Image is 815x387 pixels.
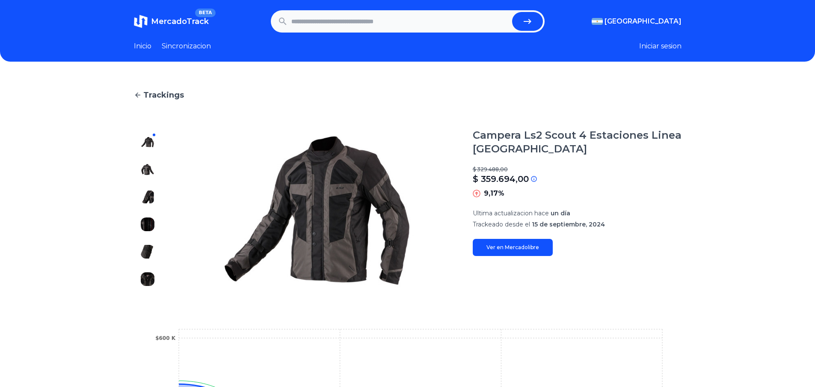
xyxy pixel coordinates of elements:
p: $ 329.488,00 [473,166,682,173]
img: Argentina [592,18,603,25]
img: Campera Ls2 Scout 4 Estaciones Linea Nueva Moto Delta [141,272,154,286]
a: MercadoTrackBETA [134,15,209,28]
img: Campera Ls2 Scout 4 Estaciones Linea Nueva Moto Delta [141,163,154,176]
span: Ultima actualizacion hace [473,209,549,217]
img: Campera Ls2 Scout 4 Estaciones Linea Nueva Moto Delta [141,245,154,259]
a: Sincronizacion [162,41,211,51]
span: MercadoTrack [151,17,209,26]
p: $ 359.694,00 [473,173,529,185]
p: 9,17% [484,188,504,199]
span: [GEOGRAPHIC_DATA] [605,16,682,27]
span: un día [551,209,570,217]
a: Trackings [134,89,682,101]
span: Trackings [143,89,184,101]
a: Ver en Mercadolibre [473,239,553,256]
img: Campera Ls2 Scout 4 Estaciones Linea Nueva Moto Delta [178,128,456,293]
tspan: $600 K [155,335,176,341]
a: Inicio [134,41,151,51]
span: BETA [195,9,215,17]
button: [GEOGRAPHIC_DATA] [592,16,682,27]
img: Campera Ls2 Scout 4 Estaciones Linea Nueva Moto Delta [141,135,154,149]
img: Campera Ls2 Scout 4 Estaciones Linea Nueva Moto Delta [141,217,154,231]
h1: Campera Ls2 Scout 4 Estaciones Linea [GEOGRAPHIC_DATA] [473,128,682,156]
img: Campera Ls2 Scout 4 Estaciones Linea Nueva Moto Delta [141,190,154,204]
span: 15 de septiembre, 2024 [532,220,605,228]
button: Iniciar sesion [639,41,682,51]
span: Trackeado desde el [473,220,530,228]
img: MercadoTrack [134,15,148,28]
